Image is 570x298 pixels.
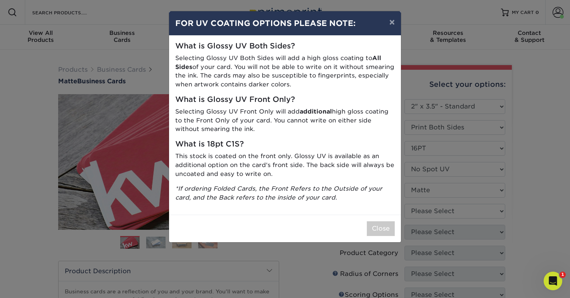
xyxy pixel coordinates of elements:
h5: What is Glossy UV Both Sides? [175,42,395,51]
p: Selecting Glossy UV Front Only will add high gloss coating to the Front Only of your card. You ca... [175,107,395,134]
span: 1 [560,272,566,278]
button: × [383,11,401,33]
p: Selecting Glossy UV Both Sides will add a high gloss coating to of your card. You will not be abl... [175,54,395,89]
i: *If ordering Folded Cards, the Front Refers to the Outside of your card, and the Back refers to t... [175,185,382,201]
strong: additional [300,108,332,115]
iframe: Intercom live chat [544,272,562,290]
button: Close [367,221,395,236]
strong: All Sides [175,54,381,71]
h5: What is Glossy UV Front Only? [175,95,395,104]
h5: What is 18pt C1S? [175,140,395,149]
p: This stock is coated on the front only. Glossy UV is available as an additional option on the car... [175,152,395,178]
h4: FOR UV COATING OPTIONS PLEASE NOTE: [175,17,395,29]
